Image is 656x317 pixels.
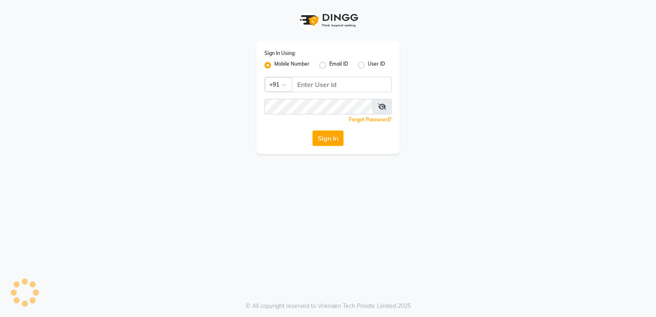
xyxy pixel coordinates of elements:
label: Sign In Using: [264,50,296,57]
button: Sign In [312,130,344,146]
label: Email ID [329,60,348,70]
label: User ID [368,60,385,70]
a: Forgot Password? [349,116,392,123]
img: logo1.svg [295,8,361,32]
input: Username [292,77,392,92]
label: Mobile Number [274,60,310,70]
input: Username [264,99,373,114]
